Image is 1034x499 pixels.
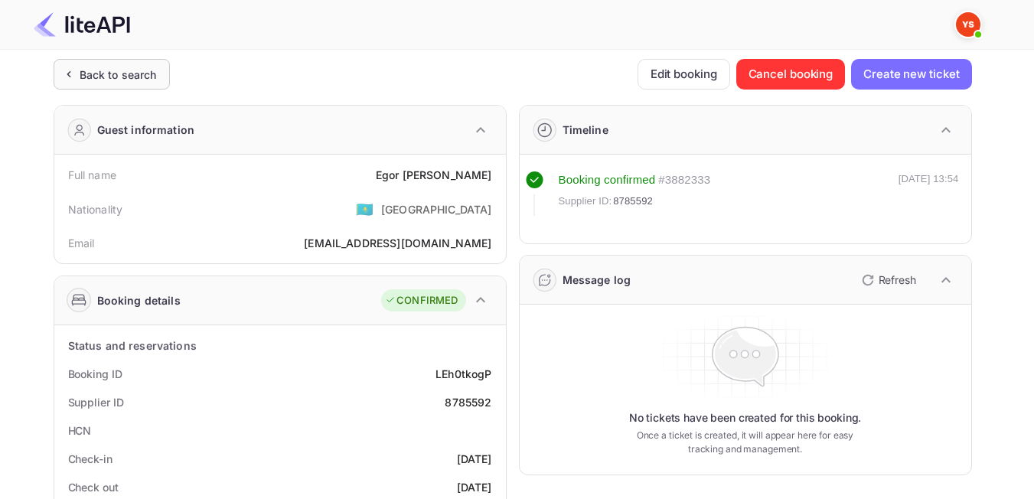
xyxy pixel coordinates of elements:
[559,171,656,189] div: Booking confirmed
[381,201,492,217] div: [GEOGRAPHIC_DATA]
[736,59,846,90] button: Cancel booking
[68,451,113,467] div: Check-in
[385,293,458,308] div: CONFIRMED
[68,394,124,410] div: Supplier ID
[559,194,612,209] span: Supplier ID:
[613,194,653,209] span: 8785592
[457,479,492,495] div: [DATE]
[376,167,492,183] div: Egor [PERSON_NAME]
[625,429,866,456] p: Once a ticket is created, it will appear here for easy tracking and management.
[68,479,119,495] div: Check out
[638,59,730,90] button: Edit booking
[97,292,181,308] div: Booking details
[68,167,116,183] div: Full name
[563,122,608,138] div: Timeline
[68,366,122,382] div: Booking ID
[304,235,491,251] div: [EMAIL_ADDRESS][DOMAIN_NAME]
[97,122,195,138] div: Guest information
[629,410,862,426] p: No tickets have been created for this booking.
[851,59,971,90] button: Create new ticket
[445,394,491,410] div: 8785592
[563,272,631,288] div: Message log
[899,171,959,216] div: [DATE] 13:54
[658,171,710,189] div: # 3882333
[68,201,123,217] div: Nationality
[879,272,916,288] p: Refresh
[956,12,980,37] img: Yandex Support
[68,235,95,251] div: Email
[68,422,92,439] div: HCN
[356,195,373,223] span: United States
[80,67,157,83] div: Back to search
[457,451,492,467] div: [DATE]
[435,366,491,382] div: LEh0tkogP
[853,268,922,292] button: Refresh
[68,338,197,354] div: Status and reservations
[34,12,130,37] img: LiteAPI Logo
